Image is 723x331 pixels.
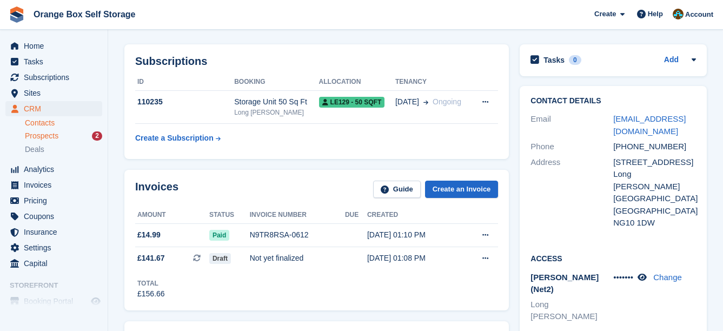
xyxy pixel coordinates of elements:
span: [DATE] [395,96,419,108]
span: Invoices [24,177,89,193]
span: Coupons [24,209,89,224]
a: menu [5,38,102,54]
a: menu [5,256,102,271]
a: menu [5,85,102,101]
span: £141.67 [137,253,165,264]
img: Mike [673,9,684,19]
a: [EMAIL_ADDRESS][DOMAIN_NAME] [613,114,686,136]
a: Change [653,273,682,282]
h2: Tasks [543,55,565,65]
a: menu [5,209,102,224]
span: Paid [209,230,229,241]
a: menu [5,224,102,240]
div: Storage Unit 50 Sq Ft [234,96,319,108]
a: menu [5,240,102,255]
div: Email [530,113,613,137]
a: menu [5,193,102,208]
span: Home [24,38,89,54]
h2: Invoices [135,181,178,198]
div: [PHONE_NUMBER] [613,141,696,153]
th: Created [367,207,462,224]
a: menu [5,70,102,85]
a: Create a Subscription [135,128,221,148]
div: 0 [569,55,581,65]
a: Preview store [89,295,102,308]
a: menu [5,101,102,116]
div: Not yet finalized [250,253,345,264]
div: Long [PERSON_NAME] [234,108,319,117]
th: Status [209,207,250,224]
a: Orange Box Self Storage [29,5,140,23]
th: Tenancy [395,74,472,91]
div: N9TR8RSA-0612 [250,229,345,241]
div: 110235 [135,96,234,108]
span: Storefront [10,280,108,291]
span: Deals [25,144,44,155]
div: [STREET_ADDRESS] [613,156,696,169]
span: Ongoing [433,97,461,106]
span: [PERSON_NAME] (Net2) [530,273,599,294]
span: ••••••• [613,273,633,282]
span: Prospects [25,131,58,141]
div: £156.66 [137,288,165,300]
th: ID [135,74,234,91]
div: Create a Subscription [135,133,214,144]
a: menu [5,294,102,309]
th: Due [345,207,367,224]
span: Draft [209,253,231,264]
div: [DATE] 01:08 PM [367,253,462,264]
span: Subscriptions [24,70,89,85]
div: [GEOGRAPHIC_DATA] [613,205,696,217]
h2: Subscriptions [135,55,498,68]
a: menu [5,177,102,193]
img: stora-icon-8386f47178a22dfd0bd8f6a31ec36ba5ce8667c1dd55bd0f319d3a0aa187defe.svg [9,6,25,23]
span: £14.99 [137,229,161,241]
div: [GEOGRAPHIC_DATA] [613,193,696,205]
a: Add [664,54,679,67]
span: Pricing [24,193,89,208]
a: Prospects 2 [25,130,102,142]
span: LE129 - 50 SQFT [319,97,385,108]
div: Address [530,156,613,229]
span: Sites [24,85,89,101]
a: menu [5,54,102,69]
div: [DATE] 01:10 PM [367,229,462,241]
a: Create an Invoice [425,181,499,198]
div: 2 [92,131,102,141]
div: Long [PERSON_NAME] [613,168,696,193]
span: CRM [24,101,89,116]
li: Long [PERSON_NAME] [530,299,613,323]
a: menu [5,162,102,177]
span: Insurance [24,224,89,240]
div: NG10 1DW [613,217,696,229]
span: Settings [24,240,89,255]
th: Booking [234,74,319,91]
a: Deals [25,144,102,155]
a: Contacts [25,118,102,128]
div: Phone [530,141,613,153]
div: Total [137,279,165,288]
span: Booking Portal [24,294,89,309]
a: Guide [373,181,421,198]
span: Tasks [24,54,89,69]
th: Amount [135,207,209,224]
span: Analytics [24,162,89,177]
span: Account [685,9,713,20]
span: Help [648,9,663,19]
h2: Access [530,253,696,263]
span: Capital [24,256,89,271]
th: Invoice number [250,207,345,224]
th: Allocation [319,74,395,91]
h2: Contact Details [530,97,696,105]
span: Create [594,9,616,19]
